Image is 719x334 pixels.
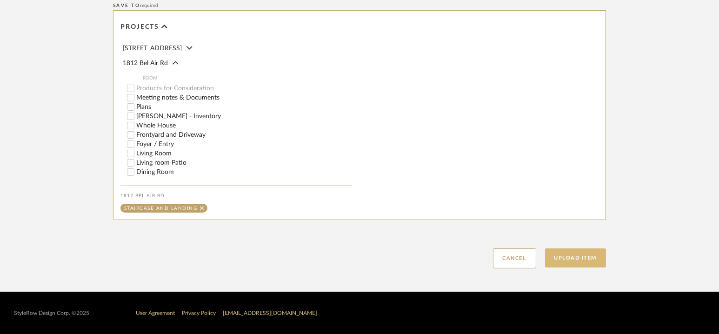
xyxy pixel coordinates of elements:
span: [STREET_ADDRESS] [123,45,182,52]
label: Meeting notes & Documents [136,94,353,101]
label: Living Room [136,150,353,157]
div: 1812 Bel Air Rd [120,193,353,199]
span: Projects [120,23,159,31]
button: Cancel [493,248,536,268]
label: Dining Room [136,169,353,175]
label: Living room Patio [136,160,353,166]
label: [PERSON_NAME] - Inventory [136,113,353,120]
a: [EMAIL_ADDRESS][DOMAIN_NAME] [223,310,317,316]
span: 1812 Bel Air Rd [123,60,168,67]
label: Whole House [136,122,353,129]
a: Privacy Policy [182,310,216,316]
label: Frontyard and Driveway [136,132,353,138]
label: Foyer / Entry [136,141,353,147]
span: ROOM [143,74,353,82]
button: Upload Item [545,248,606,267]
label: Plans [136,104,353,110]
span: required [140,3,159,8]
div: StyleRow Design Corp. ©2025 [14,310,89,317]
div: Staircase and Landing [124,206,198,211]
div: Save To [113,3,606,8]
a: User Agreement [136,310,175,316]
